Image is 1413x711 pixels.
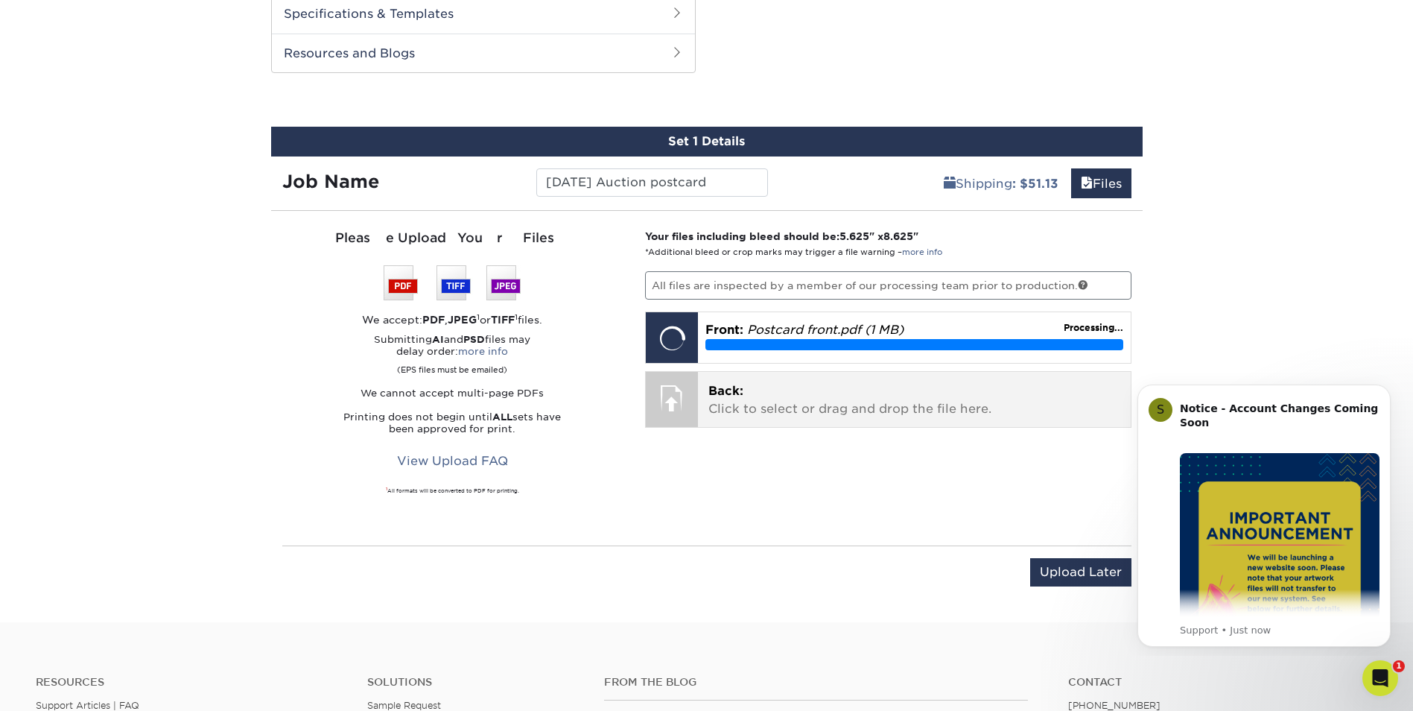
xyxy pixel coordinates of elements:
p: We cannot accept multi-page PDFs [282,388,623,399]
strong: ALL [492,411,512,423]
input: Enter a job name [536,168,768,197]
h4: From the Blog [604,676,1028,689]
a: more info [458,346,508,357]
strong: PDF [422,314,445,326]
strong: AI [432,334,444,345]
strong: JPEG [448,314,477,326]
span: 5.625 [839,230,869,242]
span: 1 [1393,660,1405,672]
span: Back: [708,384,743,398]
em: Postcard front.pdf (1 MB) [747,323,904,337]
a: View Upload FAQ [387,447,518,475]
img: We accept: PSD, TIFF, or JPEG (JPG) [384,265,521,300]
a: Sample Request [367,700,441,711]
div: Please Upload Your Files [282,229,623,248]
h4: Solutions [367,676,582,689]
strong: Your files including bleed should be: " x " [645,230,918,242]
strong: PSD [463,334,485,345]
small: *Additional bleed or crop marks may trigger a file warning – [645,247,942,257]
a: Files [1071,168,1131,198]
p: All files are inspected by a member of our processing team prior to production. [645,271,1131,300]
a: Contact [1068,676,1377,689]
p: Submitting and files may delay order: [282,334,623,376]
h2: Resources and Blogs [272,34,695,72]
iframe: Intercom live chat [1362,660,1398,696]
input: Upload Later [1030,558,1131,587]
b: : $51.13 [1012,177,1058,191]
span: shipping [944,177,956,191]
span: files [1081,177,1093,191]
strong: TIFF [491,314,515,326]
p: Printing does not begin until sets have been approved for print. [282,411,623,435]
sup: 1 [515,312,518,321]
a: more info [902,247,942,257]
sup: 1 [386,487,387,491]
p: Click to select or drag and drop the file here. [708,382,1120,418]
span: 8.625 [883,230,913,242]
span: Front: [705,323,743,337]
div: We accept: , or files. [282,312,623,327]
sup: 1 [477,312,480,321]
iframe: Intercom notifications message [1115,371,1413,656]
strong: Job Name [282,171,379,192]
h4: Resources [36,676,345,689]
a: Shipping: $51.13 [934,168,1067,198]
small: (EPS files must be emailed) [397,358,507,376]
div: All formats will be converted to PDF for printing. [282,487,623,495]
div: Set 1 Details [271,127,1143,157]
a: [PHONE_NUMBER] [1068,700,1160,711]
